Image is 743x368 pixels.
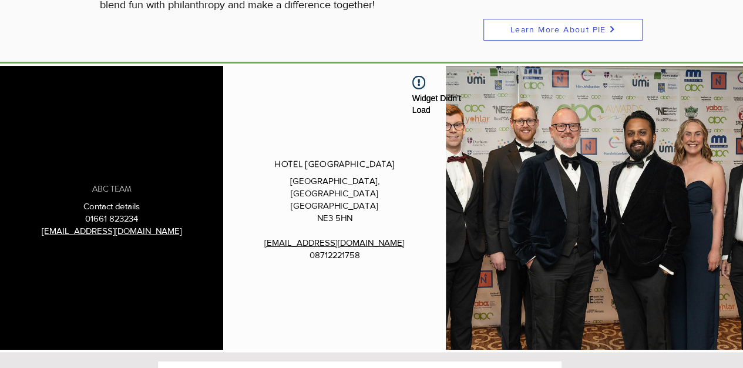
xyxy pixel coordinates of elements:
[264,237,405,247] a: [EMAIL_ADDRESS][DOMAIN_NAME]
[85,213,138,223] span: 01661 823234
[248,199,421,212] p: [GEOGRAPHIC_DATA]
[402,92,466,116] div: Widget Didn’t Load
[248,175,421,199] p: [GEOGRAPHIC_DATA], [GEOGRAPHIC_DATA]
[83,201,140,211] span: Contact details
[510,25,606,34] span: Learn More About PIE
[92,183,132,195] span: ABC TEAM
[483,19,643,41] a: Learn More About PIE
[42,226,182,236] a: [EMAIL_ADDRESS][DOMAIN_NAME]
[248,249,421,261] p: 08712221758
[446,66,743,350] img: ABCAwards2024-09423.jpg
[274,158,395,170] span: HOTEL [GEOGRAPHIC_DATA]
[248,212,421,224] p: NE3 5HN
